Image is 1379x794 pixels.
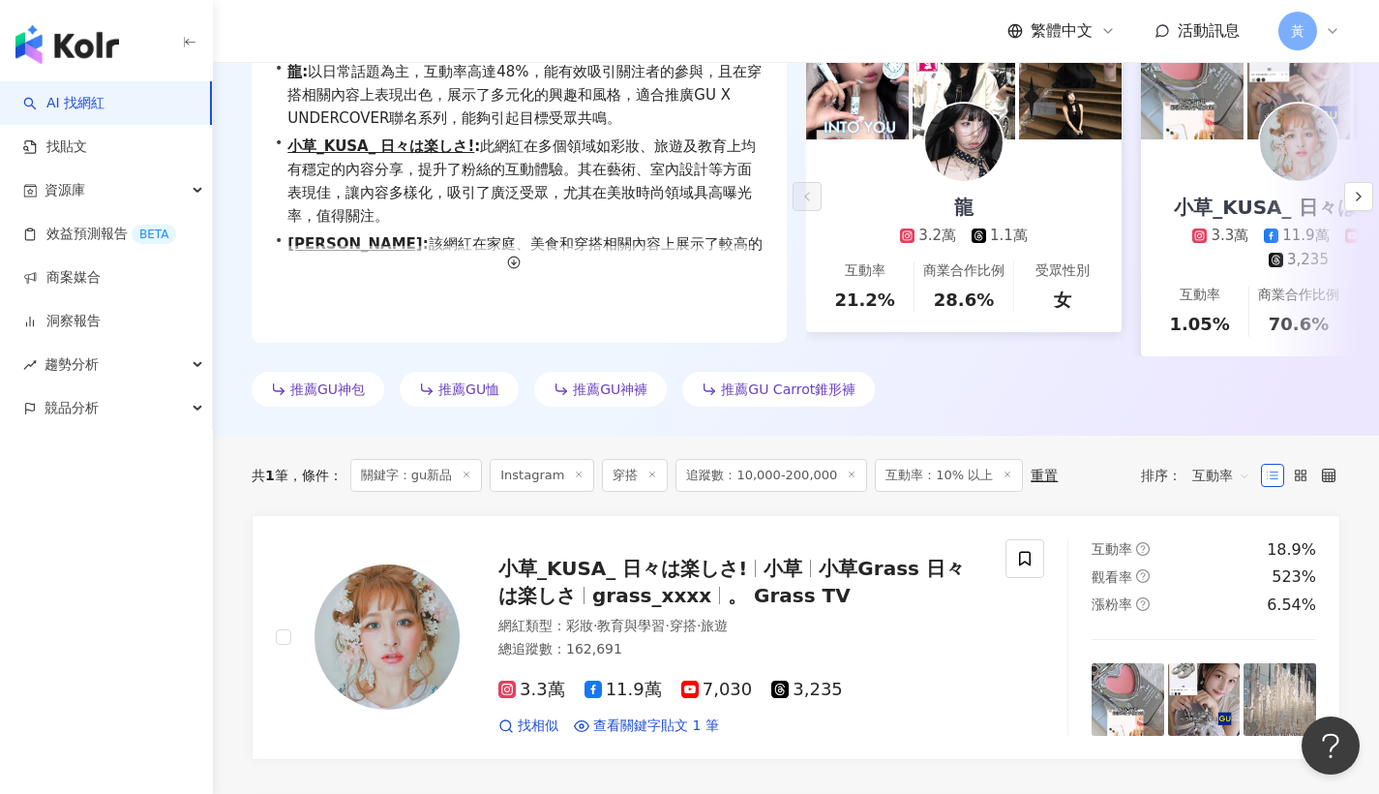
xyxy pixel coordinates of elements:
span: : [474,137,480,155]
img: post-image [913,37,1015,139]
span: 穿搭 [670,618,697,633]
img: post-image [1168,663,1241,736]
img: post-image [1092,663,1164,736]
span: question-circle [1136,569,1150,583]
span: 互動率：10% 以上 [875,459,1023,492]
span: 找相似 [518,717,558,736]
div: 523% [1272,566,1316,588]
span: 條件 ： [288,468,343,483]
div: • [275,232,764,325]
iframe: Help Scout Beacon - Open [1302,717,1360,775]
img: KOL Avatar [1260,104,1337,181]
span: 推薦GU恤 [438,382,499,397]
span: 3.3萬 [498,680,565,700]
div: 龍 [935,194,993,221]
span: 該網紅在家庭、美食和穿搭相關內容上展示了較高的互動和觀看率，特別是美食類別的觀看率達到217%。此外，網紅的多樣化主題涵蓋營養、母嬰和教育等領域，能有效吸引廣泛觀眾，並用心與粉絲互動，是推廣品牌... [287,232,764,325]
img: logo [15,25,119,64]
div: 18.9% [1267,539,1316,561]
span: 此網紅在多個領域如彩妝、旅遊及教育上均有穩定的內容分享，提升了粉絲的互動體驗。其在藝術、室內設計等方面表現佳，讓內容多樣化，吸引了廣泛受眾，尤其在美妝時尚領域具高曝光率，值得關注。 [287,135,764,228]
span: 競品分析 [45,386,99,430]
img: post-image [806,37,909,139]
span: 查看關鍵字貼文 1 筆 [593,717,719,736]
span: 7,030 [681,680,753,700]
img: KOL Avatar [315,565,460,710]
img: KOL Avatar [925,104,1003,181]
a: [PERSON_NAME] [287,235,422,253]
a: 小草_KUSA_ 日々は楽しさ! [287,137,474,155]
div: 3.3萬 [1211,226,1248,246]
span: 資源庫 [45,168,85,212]
div: 受眾性別 [1035,261,1090,281]
div: • [275,60,764,130]
div: 3.2萬 [918,226,956,246]
span: 繁體中文 [1031,20,1093,42]
div: 商業合作比例 [1258,286,1339,305]
span: 1 [265,468,275,483]
a: 查看關鍵字貼文 1 筆 [574,717,719,736]
a: 找貼文 [23,137,87,157]
span: 互動率 [1192,460,1250,491]
a: searchAI 找網紅 [23,94,105,113]
span: 關鍵字：gu新品 [350,459,483,492]
div: 共 筆 [252,468,288,483]
div: 3,235 [1287,250,1329,270]
span: 彩妝 [566,618,593,633]
span: 3,235 [771,680,843,700]
span: 小草Grass 日々は楽しさ [498,557,965,607]
span: 漲粉率 [1092,596,1132,612]
span: · [665,618,669,633]
div: • [275,135,764,228]
div: 重置 [1031,468,1058,483]
a: 商案媒合 [23,268,101,288]
span: : [423,235,429,253]
span: 活動訊息 [1178,21,1240,40]
a: 龍 [287,63,302,80]
span: question-circle [1136,542,1150,556]
img: post-image [1019,37,1122,139]
span: question-circle [1136,597,1150,611]
span: 小草_KUSA_ 日々は楽しさ! [498,557,747,580]
img: post-image [1247,37,1350,139]
span: 11.9萬 [585,680,662,700]
span: Instagram [490,459,594,492]
span: 黃 [1291,20,1304,42]
div: 商業合作比例 [923,261,1004,281]
span: : [302,63,308,80]
span: 小草 [764,557,802,580]
span: · [697,618,701,633]
span: 追蹤數：10,000-200,000 [675,459,867,492]
div: 互動率 [1180,286,1220,305]
div: 1.05% [1169,312,1229,336]
a: 找相似 [498,717,558,736]
span: 推薦GU神褲 [573,382,647,397]
span: 推薦GU Carrot錐形褲 [721,382,855,397]
span: 旅遊 [701,618,728,633]
span: grass_xxxx [592,584,711,607]
div: 互動率 [845,261,885,281]
span: 以日常話題為主，互動率高達48%，能有效吸引關注者的參與，且在穿搭相關內容上表現出色，展示了多元化的興趣和風格，適合推廣GU X UNDERCOVER聯名系列，能夠引起目標受眾共鳴。 [287,60,764,130]
a: 龍3.2萬1.1萬互動率21.2%商業合作比例28.6%受眾性別女 [806,139,1122,332]
div: 排序： [1141,460,1261,491]
div: 1.1萬 [990,226,1028,246]
a: 洞察報告 [23,312,101,331]
img: post-image [1244,663,1316,736]
span: · [593,618,597,633]
span: 推薦GU神包 [290,382,365,397]
a: KOL Avatar小草_KUSA_ 日々は楽しさ!小草小草Grass 日々は楽しさgrass_xxxx。 Grass TV網紅類型：彩妝·教育與學習·穿搭·旅遊總追蹤數：162,6913.3萬... [252,515,1340,760]
span: 。 Grass TV [728,584,851,607]
div: 28.6% [934,288,994,312]
div: 21.2% [834,288,894,312]
span: 互動率 [1092,541,1132,557]
div: 總追蹤數 ： 162,691 [498,640,982,659]
span: 教育與學習 [597,618,665,633]
span: rise [23,358,37,372]
span: 穿搭 [602,459,668,492]
span: 趨勢分析 [45,343,99,386]
div: 女 [1054,288,1071,312]
a: 效益預測報告BETA [23,225,176,244]
span: 觀看率 [1092,569,1132,585]
div: 6.54% [1267,595,1316,616]
div: 70.6% [1269,312,1329,336]
div: 11.9萬 [1282,226,1329,246]
img: post-image [1141,37,1244,139]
